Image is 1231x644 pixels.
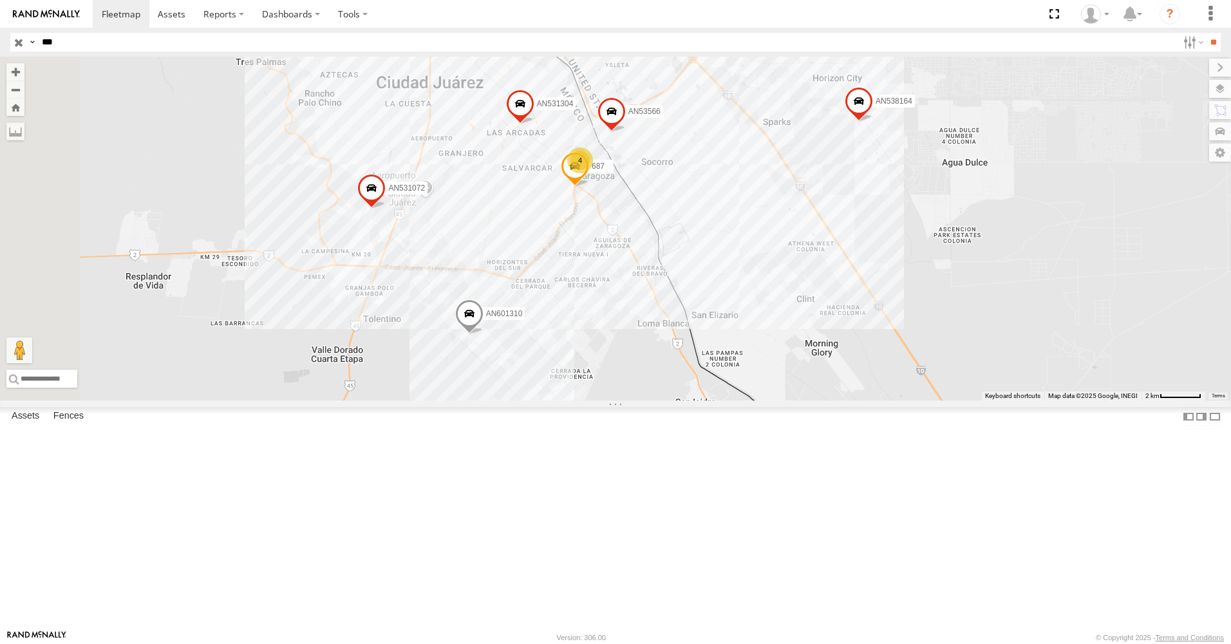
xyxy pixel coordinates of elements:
div: Jonathan Soto [1076,5,1114,24]
label: Search Query [27,33,37,52]
a: Visit our Website [7,631,66,644]
label: Assets [5,408,46,426]
button: Zoom in [6,63,24,80]
div: Version: 306.00 [557,634,606,641]
span: AN538164 [876,97,912,106]
a: Terms (opens in new tab) [1212,393,1225,399]
span: AN601310 [486,310,523,319]
label: Fences [47,408,90,426]
label: Dock Summary Table to the Left [1182,407,1195,426]
button: Keyboard shortcuts [985,392,1040,401]
button: Map Scale: 2 km per 61 pixels [1142,392,1205,401]
i: ? [1160,4,1180,24]
span: AN53566 [628,108,661,117]
button: Zoom Home [6,99,24,116]
button: Zoom out [6,80,24,99]
div: © Copyright 2025 - [1096,634,1224,641]
label: Measure [6,122,24,140]
label: Search Filter Options [1178,33,1206,52]
span: AN531072 [388,184,425,193]
a: Terms and Conditions [1156,634,1224,641]
button: Drag Pegman onto the map to open Street View [6,337,32,363]
span: Map data ©2025 Google, INEGI [1048,392,1138,399]
label: Hide Summary Table [1208,407,1221,426]
span: AN531304 [537,99,574,108]
img: rand-logo.svg [13,10,80,19]
div: 4 [567,147,593,173]
span: 687 [592,162,605,171]
label: Map Settings [1209,144,1231,162]
span: 2 km [1145,392,1160,399]
label: Dock Summary Table to the Right [1195,407,1208,426]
